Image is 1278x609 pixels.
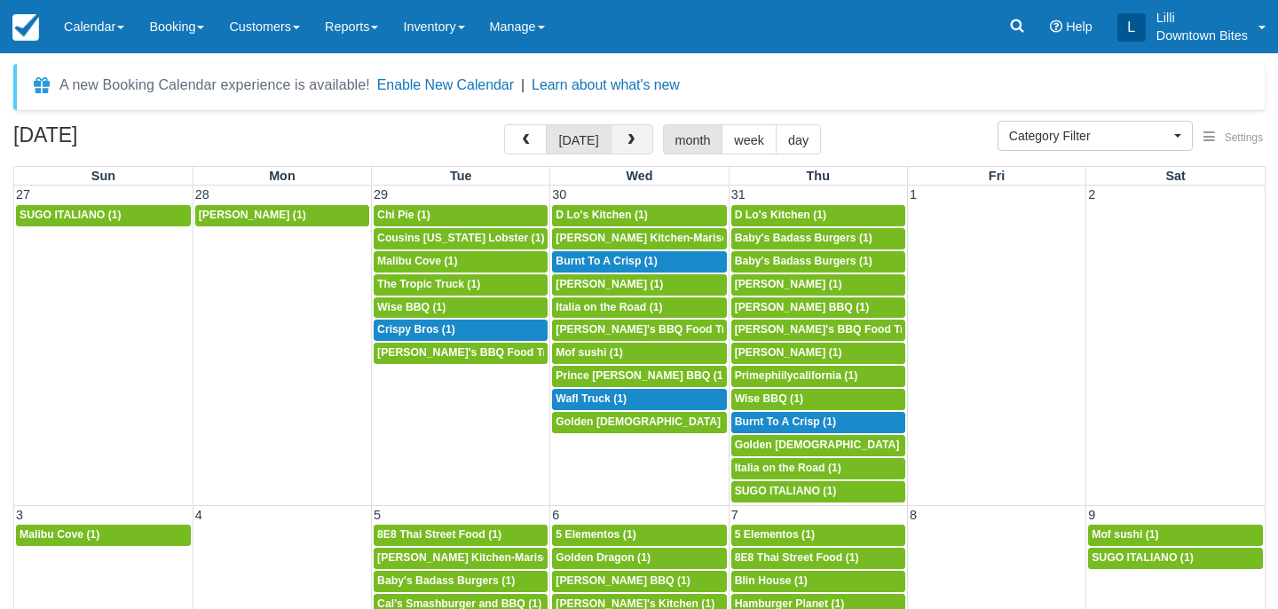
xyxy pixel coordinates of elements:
span: Wed [626,169,652,183]
span: Prince [PERSON_NAME] BBQ (1) [556,369,726,382]
span: Malibu Cove (1) [20,528,99,541]
span: Sun [91,169,115,183]
div: A new Booking Calendar experience is available! [59,75,370,96]
a: Primephiilycalifornia (1) [731,366,905,387]
a: Golden [DEMOGRAPHIC_DATA] (1) [731,435,905,456]
a: Burnt To A Crisp (1) [731,412,905,433]
span: 8E8 Thai Street Food (1) [735,551,859,564]
span: Primephiilycalifornia (1) [735,369,858,382]
span: Thu [807,169,830,183]
a: Wise BBQ (1) [731,389,905,410]
span: SUGO ITALIANO (1) [20,209,122,221]
span: Baby's Badass Burgers (1) [377,574,515,587]
span: Golden [DEMOGRAPHIC_DATA] (1) [556,415,737,428]
a: Prince [PERSON_NAME] BBQ (1) [552,366,726,387]
span: Mof sushi (1) [1092,528,1158,541]
span: Wise BBQ (1) [377,301,446,313]
span: Blin House (1) [735,574,808,587]
button: month [663,124,723,154]
span: [PERSON_NAME]'s BBQ Food Truck (1) [735,323,940,336]
a: Malibu Cove (1) [16,525,191,546]
span: Fri [989,169,1005,183]
span: Golden [DEMOGRAPHIC_DATA] (1) [735,439,916,451]
span: 27 [14,187,32,202]
span: [PERSON_NAME] (1) [735,278,842,290]
span: 1 [908,187,919,202]
a: [PERSON_NAME] Kitchen-Mariscos Arenita (1) [374,548,548,569]
h2: [DATE] [13,124,238,157]
div: L [1117,13,1146,42]
a: Malibu Cove (1) [374,251,548,273]
span: Crispy Bros (1) [377,323,455,336]
span: Help [1066,20,1093,34]
span: 30 [550,187,568,202]
a: Baby's Badass Burgers (1) [374,571,548,592]
a: [PERSON_NAME] BBQ (1) [731,297,905,319]
a: SUGO ITALIANO (1) [731,481,905,502]
span: SUGO ITALIANO (1) [735,485,837,497]
span: 28 [193,187,211,202]
span: 29 [372,187,390,202]
span: 7 [730,508,740,522]
a: Learn about what's new [532,77,680,92]
a: Crispy Bros (1) [374,320,548,341]
a: Baby's Badass Burgers (1) [731,251,905,273]
span: [PERSON_NAME] BBQ (1) [556,574,690,587]
a: [PERSON_NAME] BBQ (1) [552,571,726,592]
i: Help [1050,20,1062,33]
span: 2 [1086,187,1097,202]
span: 3 [14,508,25,522]
a: [PERSON_NAME] (1) [731,343,905,364]
a: D Lo's Kitchen (1) [552,205,726,226]
span: [PERSON_NAME] BBQ (1) [735,301,870,313]
span: Baby's Badass Burgers (1) [735,255,872,267]
a: 5 Elementos (1) [552,525,726,546]
a: Wise BBQ (1) [374,297,548,319]
span: [PERSON_NAME] (1) [556,278,663,290]
span: Category Filter [1009,127,1170,145]
span: Mof sushi (1) [556,346,622,359]
a: [PERSON_NAME] (1) [195,205,369,226]
span: 8E8 Thai Street Food (1) [377,528,501,541]
img: checkfront-main-nav-mini-logo.png [12,14,39,41]
button: day [776,124,821,154]
a: 8E8 Thai Street Food (1) [731,548,905,569]
span: 8 [908,508,919,522]
a: Burnt To A Crisp (1) [552,251,726,273]
a: [PERSON_NAME] (1) [552,274,726,296]
button: week [722,124,777,154]
span: Baby's Badass Burgers (1) [735,232,872,244]
a: [PERSON_NAME]'s BBQ Food Truck (1) [374,343,548,364]
span: Wafl Truck (1) [556,392,627,405]
span: Settings [1225,131,1263,144]
span: Malibu Cove (1) [377,255,457,267]
a: The Tropic Truck (1) [374,274,548,296]
button: [DATE] [546,124,611,154]
span: [PERSON_NAME]'s BBQ Food Truck (1) [377,346,582,359]
span: [PERSON_NAME]'s BBQ Food Truck (1) [556,323,761,336]
span: Italia on the Road (1) [735,462,841,474]
span: [PERSON_NAME] (1) [199,209,306,221]
span: 5 Elementos (1) [735,528,815,541]
span: [PERSON_NAME] Kitchen-Mariscos Arenita (1) [377,551,618,564]
a: [PERSON_NAME]'s BBQ Food Truck (1) [552,320,726,341]
span: D Lo's Kitchen (1) [735,209,827,221]
span: Cousins [US_STATE] Lobster (1) [377,232,545,244]
span: Mon [269,169,296,183]
span: 4 [193,508,204,522]
span: 5 [372,508,383,522]
span: Burnt To A Crisp (1) [556,255,657,267]
span: Italia on the Road (1) [556,301,662,313]
a: Mof sushi (1) [1088,525,1263,546]
a: [PERSON_NAME]'s BBQ Food Truck (1) [731,320,905,341]
span: Burnt To A Crisp (1) [735,415,836,428]
a: 8E8 Thai Street Food (1) [374,525,548,546]
a: Italia on the Road (1) [552,297,726,319]
a: [PERSON_NAME] (1) [731,274,905,296]
span: Chi Pie (1) [377,209,430,221]
span: SUGO ITALIANO (1) [1092,551,1194,564]
span: Sat [1165,169,1185,183]
a: [PERSON_NAME] Kitchen-Mariscos Arenita (1) [552,228,726,249]
a: Baby's Badass Burgers (1) [731,228,905,249]
a: 5 Elementos (1) [731,525,905,546]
